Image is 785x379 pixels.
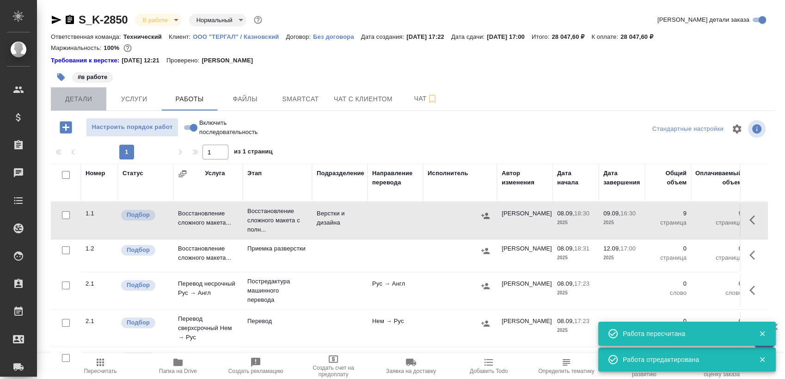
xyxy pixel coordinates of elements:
p: страница [650,218,687,227]
button: Нормальный [194,16,235,24]
p: Восстановление сложного макета с полн... [247,207,307,234]
div: Исполнитель [428,169,468,178]
button: Назначить [478,209,492,223]
div: Общий объем [650,169,687,187]
p: 17:23 [574,280,589,287]
button: Здесь прячутся важные кнопки [744,244,766,266]
p: 08.09, [557,318,574,324]
p: Подбор [127,318,150,327]
button: Здесь прячутся важные кнопки [744,209,766,231]
p: Перевод [247,317,307,326]
button: Скопировать ссылку для ЯМессенджера [51,14,62,25]
span: Определить тематику [538,368,594,374]
p: 17:23 [574,318,589,324]
p: 2025 [557,218,594,227]
span: Создать рекламацию [228,368,283,374]
div: Можно подбирать исполнителей [120,244,169,257]
div: 2.2 [86,352,113,361]
td: Рус → Англ [368,275,423,307]
span: Настроить порядок работ [91,122,173,133]
div: Работа отредактирована [623,355,745,364]
button: Настроить порядок работ [86,118,178,137]
span: [PERSON_NAME] детали заказа [657,15,749,24]
td: Восстановление сложного макета... [173,239,243,272]
p: Итого: [532,33,552,40]
button: Доп статусы указывают на важность/срочность заказа [252,14,264,26]
a: Требования к верстке: [51,56,122,65]
span: Добавить Todo [470,368,508,374]
p: Подбор [127,210,150,220]
div: Работа пересчитана [623,329,745,338]
button: Назначить [478,244,492,258]
p: 100% [104,44,122,51]
button: Создать рекламацию [217,353,294,379]
p: 08.09, [557,353,574,360]
p: 2025 [603,253,640,263]
p: Договор: [286,33,313,40]
button: Сгруппировать [178,169,187,178]
button: Добавить Todo [450,353,527,379]
div: 2.1 [86,317,113,326]
a: S_K-2850 [79,13,128,26]
p: слово [696,288,742,298]
p: страница [696,253,742,263]
td: [PERSON_NAME] [497,275,552,307]
p: 08.09, [557,245,574,252]
p: 0 [650,317,687,326]
span: Папка на Drive [159,368,197,374]
p: Ответственная команда: [51,33,123,40]
div: Этап [247,169,262,178]
p: 08.09, [557,280,574,287]
p: Дата создания: [361,33,406,40]
p: Перевод [247,352,307,361]
button: Добавить работу [53,118,79,137]
td: Восстановление сложного макета... [173,204,243,237]
p: 18:30 [574,210,589,217]
td: Перевод сверхсрочный Нем → Рус [173,310,243,347]
button: 0.00 RUB; [122,42,134,54]
p: 16:30 [620,210,636,217]
p: 0 [696,279,742,288]
button: Скопировать ссылку [64,14,75,25]
div: 1.1 [86,209,113,218]
p: 2025 [557,253,594,263]
div: Направление перевода [372,169,418,187]
p: 28 047,60 ₽ [552,33,591,40]
p: ООО "ТЕРГАЛ" / Казновский [193,33,286,40]
p: Подбор [127,245,150,255]
p: 9 [696,209,742,218]
p: Приемка разверстки [247,244,307,253]
p: 0 [696,244,742,253]
span: Включить последовательность [199,118,282,137]
button: Назначить [478,317,492,330]
p: страница [650,253,687,263]
div: Номер [86,169,105,178]
button: Назначить [478,352,492,366]
p: [DATE] 17:22 [406,33,451,40]
span: Файлы [223,93,267,105]
button: Закрыть [753,330,772,338]
div: Статус [123,169,143,178]
div: 1.2 [86,244,113,253]
div: Можно подбирать исполнителей [120,352,169,364]
div: 2.1 [86,279,113,288]
button: Назначить [478,279,492,293]
p: 2025 [603,218,640,227]
div: Автор изменения [502,169,548,187]
p: 28 047,60 ₽ [620,33,660,40]
span: Заявка на доставку [386,368,436,374]
p: Постредактура машинного перевода [247,277,307,305]
p: 0 [650,279,687,288]
p: 2025 [557,326,594,335]
span: Создать счет на предоплату [300,365,367,378]
div: split button [650,122,726,136]
button: Создать счет на предоплату [294,353,372,379]
a: ООО "ТЕРГАЛ" / Казновский [193,32,286,40]
svg: Подписаться [427,93,438,104]
p: [PERSON_NAME] [202,56,260,65]
span: Услуги [112,93,156,105]
button: Папка на Drive [139,353,217,379]
div: Нажми, чтобы открыть папку с инструкцией [51,56,122,65]
button: Добавить тэг [51,67,71,87]
td: Нем → Рус [368,312,423,344]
